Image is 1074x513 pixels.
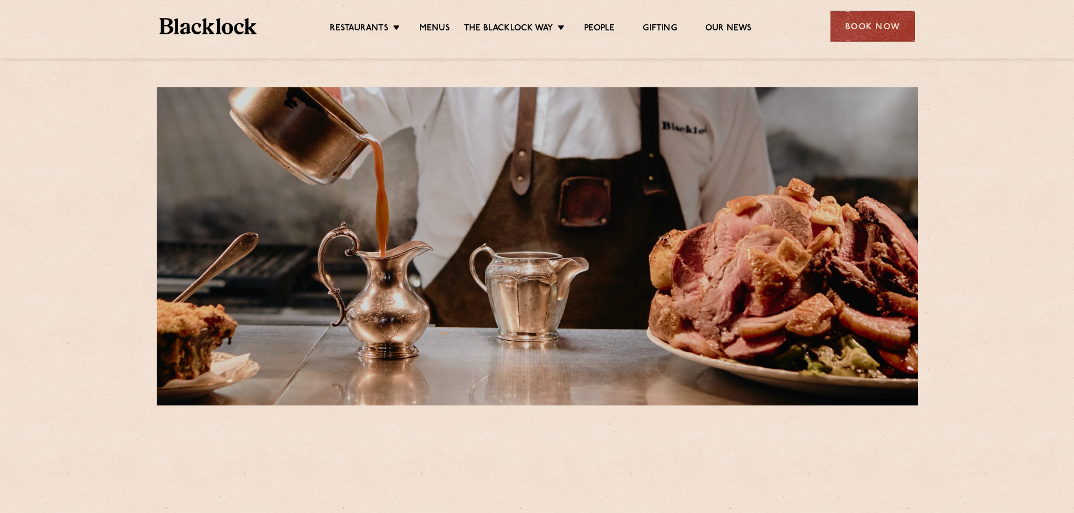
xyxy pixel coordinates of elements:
img: BL_Textured_Logo-footer-cropped.svg [160,18,257,34]
a: Menus [419,23,450,35]
a: Our News [705,23,752,35]
a: Gifting [643,23,677,35]
a: Restaurants [330,23,388,35]
a: People [584,23,615,35]
div: Book Now [830,11,915,42]
a: The Blacklock Way [464,23,553,35]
